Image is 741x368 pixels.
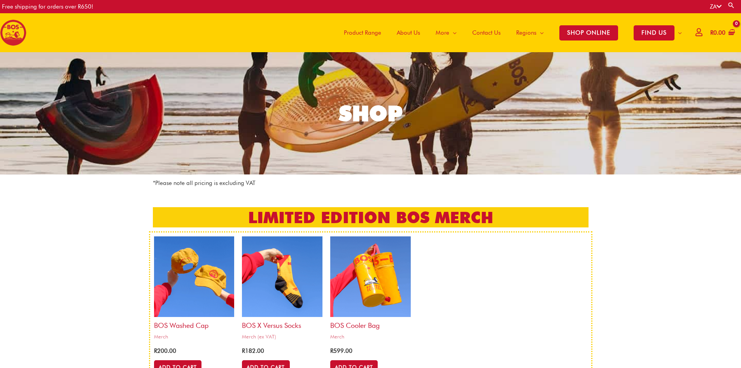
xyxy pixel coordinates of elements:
a: Contact Us [464,13,508,52]
span: More [436,21,449,44]
a: SHOP ONLINE [552,13,626,52]
p: *Please note all pricing is excluding VAT [153,178,589,188]
img: bos cap [154,236,235,317]
h2: BOS Washed Cap [154,317,235,330]
span: Merch [154,333,235,340]
span: Merch (ex VAT) [242,333,322,340]
span: Product Range [344,21,381,44]
a: About Us [389,13,428,52]
span: Regions [516,21,536,44]
span: R [242,347,245,354]
span: About Us [397,21,420,44]
bdi: 0.00 [710,29,725,36]
bdi: 599.00 [330,347,352,354]
a: View Shopping Cart, empty [709,24,735,42]
span: Contact Us [472,21,501,44]
span: R [710,29,713,36]
span: R [330,347,333,354]
span: R [154,347,157,354]
h2: LIMITED EDITION BOS MERCH [153,207,589,227]
span: Merch [330,333,411,340]
a: ZA [710,3,722,10]
a: BOS x Versus SocksMerch (ex VAT) [242,236,322,343]
img: bos cooler bag [330,236,411,317]
bdi: 182.00 [242,347,264,354]
nav: Site Navigation [330,13,690,52]
a: BOS Washed CapMerch [154,236,235,343]
a: Regions [508,13,552,52]
a: Search button [727,2,735,9]
bdi: 200.00 [154,347,176,354]
h2: BOS x Versus Socks [242,317,322,330]
img: bos x versus socks [242,236,322,317]
a: BOS Cooler bagMerch [330,236,411,343]
a: Product Range [336,13,389,52]
a: More [428,13,464,52]
div: SHOP [339,103,403,124]
span: SHOP ONLINE [559,25,618,40]
span: FIND US [634,25,674,40]
h2: BOS Cooler bag [330,317,411,330]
